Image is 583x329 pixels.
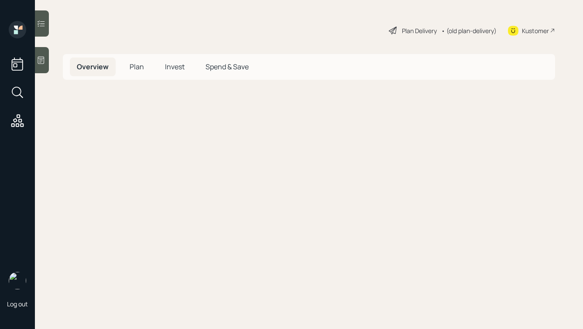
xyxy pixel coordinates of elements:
[77,62,109,71] span: Overview
[402,26,437,35] div: Plan Delivery
[522,26,549,35] div: Kustomer
[130,62,144,71] span: Plan
[7,300,28,308] div: Log out
[165,62,185,71] span: Invest
[441,26,497,35] div: • (old plan-delivery)
[9,272,26,289] img: hunter_neumayer.jpg
[206,62,249,71] span: Spend & Save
